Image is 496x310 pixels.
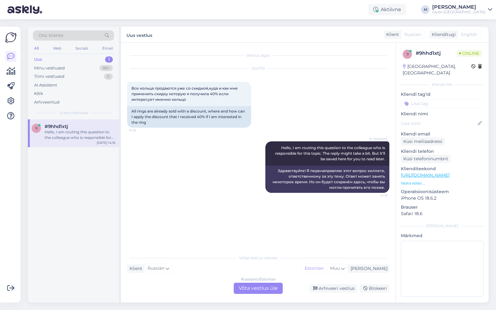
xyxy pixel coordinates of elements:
[348,265,387,272] div: [PERSON_NAME]
[401,172,449,178] a: [URL][DOMAIN_NAME]
[302,264,327,273] div: Estonian
[401,82,484,87] div: Kliendi info
[368,4,406,15] div: Aktiivne
[105,56,113,63] div: 1
[461,31,477,38] span: English
[401,223,484,229] div: [PERSON_NAME]
[34,65,65,71] div: Minu vestlused
[360,284,389,293] div: Blokeeri
[127,53,389,58] div: Vestlus algas
[127,106,251,128] div: All rings are already sold with a discount, where and how can I apply the discount that I receive...
[265,166,389,193] div: Здравствуйте! Я перенаправляю этот вопрос коллеге, ответственному за эту тему. Ответ может занять...
[401,166,484,172] p: Klienditeekond
[34,56,42,63] div: Uus
[401,99,484,108] input: Lisa tag
[406,52,409,56] span: 9
[127,66,389,71] div: [DATE]
[421,5,430,14] div: M
[401,137,445,146] div: Küsi meiliaadressi
[401,120,476,127] input: Lisa nimi
[432,10,485,15] div: Given [GEOGRAPHIC_DATA]
[234,283,283,294] div: Võta vestlus üle
[52,44,63,52] div: Web
[401,91,484,98] p: Kliendi tag'id
[33,44,40,52] div: All
[401,131,484,137] p: Kliendi email
[401,210,484,217] p: Safari 18.6
[97,140,115,145] div: [DATE] 14:16
[35,126,38,131] span: 9
[127,265,142,272] div: Klient
[401,155,451,163] div: Küsi telefoninumbrit
[126,30,152,39] label: Uus vestlus
[34,82,57,88] div: AI Assistent
[127,255,389,261] div: Valige keel ja vastake
[432,5,485,10] div: [PERSON_NAME]
[401,195,484,201] p: iPhone OS 18.6.2
[74,44,89,52] div: Socials
[404,31,421,38] span: Russian
[100,65,113,71] div: 99+
[364,136,387,141] span: AI Assistent
[104,73,113,80] div: 0
[5,32,17,43] img: Askly Logo
[429,31,456,38] div: Klienditugi
[432,5,492,15] a: [PERSON_NAME]Given [GEOGRAPHIC_DATA]
[403,63,471,76] div: [GEOGRAPHIC_DATA], [GEOGRAPHIC_DATA]
[241,277,276,282] div: Russian to Estonian
[45,129,115,140] div: Hello, I am routing this question to the colleague who is responsible for this topic. The reply m...
[401,188,484,195] p: Operatsioonisüsteem
[330,265,340,271] span: Muu
[59,110,88,116] span: Uued vestlused
[401,111,484,117] p: Kliendi nimi
[401,204,484,210] p: Brauser
[34,91,43,97] div: Kõik
[416,50,457,57] div: # 9hhd1xtj
[364,193,387,198] span: 14:16
[34,99,60,105] div: Arhiveeritud
[457,50,482,57] span: Online
[131,86,239,102] span: Все кольца продаются уже со скидкой,куда и как мне применить скидку которую я получила 40% если и...
[309,284,357,293] div: Arhiveeri vestlus
[401,232,484,239] p: Märkmed
[275,145,386,161] span: Hello, I am routing this question to the colleague who is responsible for this topic. The reply m...
[101,44,114,52] div: Email
[401,148,484,155] p: Kliendi telefon
[38,32,63,39] span: Otsi kliente
[401,180,484,186] p: Vaata edasi ...
[129,128,152,133] span: 14:16
[148,265,164,272] span: Russian
[45,124,68,129] span: #9hhd1xtj
[34,73,64,80] div: Tiimi vestlused
[384,31,399,38] div: Klient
